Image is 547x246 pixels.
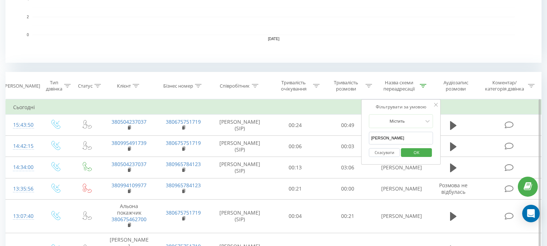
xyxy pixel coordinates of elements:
div: Клієнт [117,83,131,89]
div: Коментар/категорія дзвінка [484,80,526,92]
td: 00:21 [269,178,322,199]
div: Аудіозапис розмови [435,80,477,92]
td: Альона покажчик [102,199,156,233]
div: 15:43:50 [13,118,32,132]
a: 380994109977 [112,182,146,189]
div: Статус [78,83,93,89]
a: 380504237037 [112,118,146,125]
td: [PERSON_NAME] [374,157,428,178]
div: 13:35:56 [13,182,32,196]
div: Співробітник [220,83,250,89]
td: 00:03 [321,136,374,157]
text: 2 [27,15,29,19]
a: 380965784123 [166,182,201,189]
a: 380675751719 [166,118,201,125]
text: 0 [27,33,29,37]
button: OK [401,148,432,157]
td: 00:06 [269,136,322,157]
a: 380965784123 [166,161,201,168]
td: 03:06 [321,157,374,178]
div: 13:07:40 [13,209,32,223]
td: 00:49 [321,115,374,136]
td: 00:21 [321,199,374,233]
div: Фільтрувати за умовою [369,103,433,111]
div: Тривалість розмови [328,80,364,92]
div: Тип дзвінка [46,80,62,92]
text: [DATE] [268,37,280,41]
div: Open Intercom Messenger [522,205,540,222]
a: 380675751719 [166,209,201,216]
a: 380504237037 [112,161,146,168]
span: OK [406,147,427,158]
button: Скасувати [369,148,400,157]
input: Введіть значення [369,132,433,145]
td: Сьогодні [6,100,542,115]
a: 380675751719 [166,139,201,146]
td: 00:24 [269,115,322,136]
td: [PERSON_NAME] (SIP) [211,136,269,157]
div: Тривалість очікування [276,80,312,92]
td: [PERSON_NAME] (SIP) [211,199,269,233]
a: 380675462700 [112,216,146,223]
div: 14:42:15 [13,139,32,153]
td: [PERSON_NAME] [374,199,428,233]
div: [PERSON_NAME] [3,83,40,89]
div: Назва схеми переадресації [380,80,418,92]
td: [PERSON_NAME] (SIP) [211,115,269,136]
td: [PERSON_NAME] (SIP) [211,157,269,178]
td: 00:00 [321,178,374,199]
span: Розмова не відбулась [439,182,468,195]
div: Бізнес номер [163,83,193,89]
a: 380995491739 [112,139,146,146]
div: 14:34:00 [13,160,32,174]
td: 00:13 [269,157,322,178]
td: 00:04 [269,199,322,233]
td: [PERSON_NAME] [374,178,428,199]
